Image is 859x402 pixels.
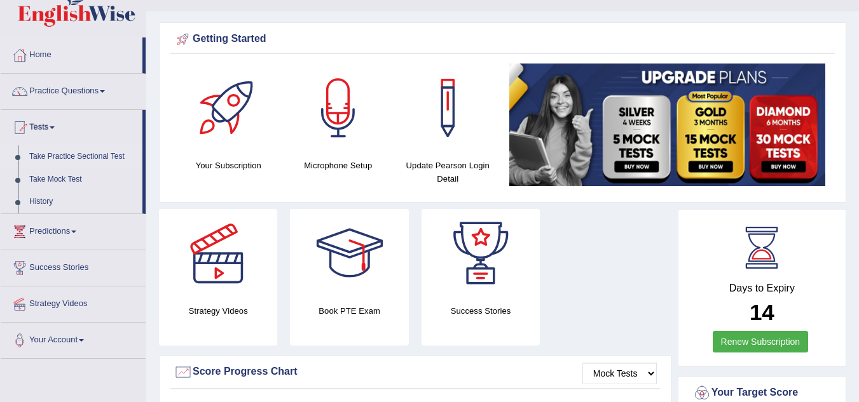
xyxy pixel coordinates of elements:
[750,300,774,325] b: 14
[159,304,277,318] h4: Strategy Videos
[1,250,146,282] a: Success Stories
[509,64,826,186] img: small5.jpg
[290,159,387,172] h4: Microphone Setup
[1,214,146,246] a: Predictions
[713,331,809,352] a: Renew Subscription
[290,304,408,318] h4: Book PTE Exam
[1,286,146,318] a: Strategy Videos
[1,110,142,142] a: Tests
[422,304,540,318] h4: Success Stories
[180,159,277,172] h4: Your Subscription
[174,30,832,49] div: Getting Started
[1,37,142,69] a: Home
[399,159,497,185] h4: Update Pearson Login Detail
[24,145,142,168] a: Take Practice Sectional Test
[24,168,142,191] a: Take Mock Test
[1,74,146,105] a: Practice Questions
[24,191,142,213] a: History
[1,323,146,354] a: Your Account
[692,283,832,294] h4: Days to Expiry
[174,363,657,382] div: Score Progress Chart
